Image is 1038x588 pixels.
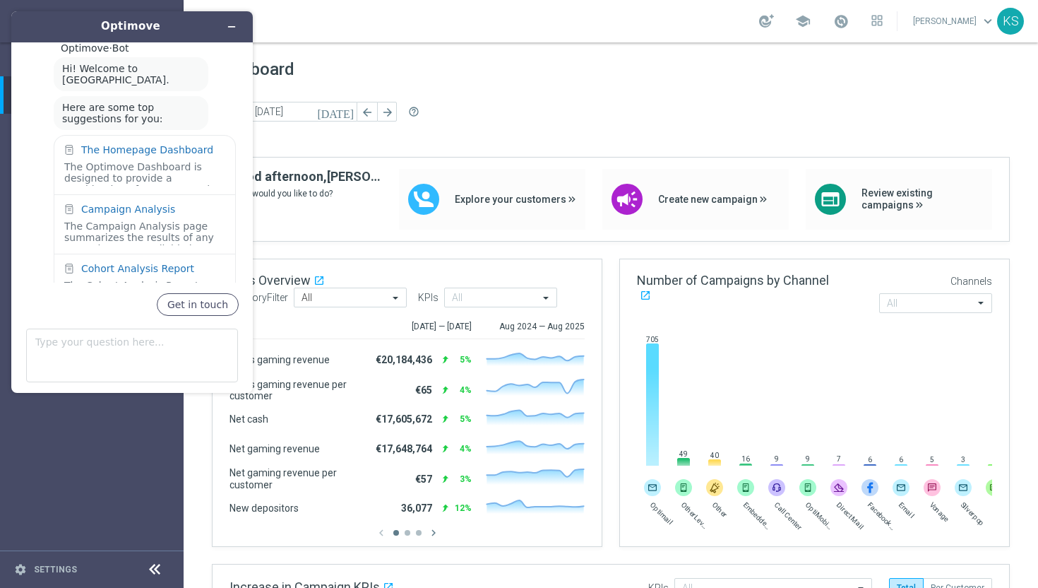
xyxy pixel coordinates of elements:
[64,161,225,186] div: The Optimove Dashboard is designed to provide a combination of customer and campaign insights tha...
[980,13,996,29] span: keyboard_arrow_down
[54,195,235,254] div: Campaign AnalysisThe Campaign Analysis page summarizes the results of any campaign type available...
[61,42,109,54] span: Optimove
[912,11,997,32] a: [PERSON_NAME]keyboard_arrow_down
[62,63,169,86] span: Hi! Welcome to [GEOGRAPHIC_DATA].
[61,18,201,35] h1: Optimove
[81,204,175,215] div: Campaign Analysis
[81,263,194,274] div: Cohort Analysis Report
[34,565,77,574] a: Settings
[14,563,27,576] i: settings
[61,42,239,54] div: ·
[997,8,1024,35] div: KS
[157,293,239,316] button: Get in touch
[81,144,213,155] div: The Homepage Dashboard
[112,42,129,54] span: Bot
[795,13,811,29] span: school
[220,17,243,37] button: Minimize widget
[54,136,235,194] div: The Homepage DashboardThe Optimove Dashboard is designed to provide a combination of customer and...
[64,280,225,305] div: The Cohort Analysis Report enables you to track the quality of a group of customers (cohort) over...
[62,102,163,124] span: Here are some top suggestions for you:
[64,220,225,245] div: The Campaign Analysis page summarizes the results of any campaign type available in [GEOGRAPHIC_D...
[54,254,235,313] div: Cohort Analysis ReportThe Cohort Analysis Report enables you to track the quality of a group of c...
